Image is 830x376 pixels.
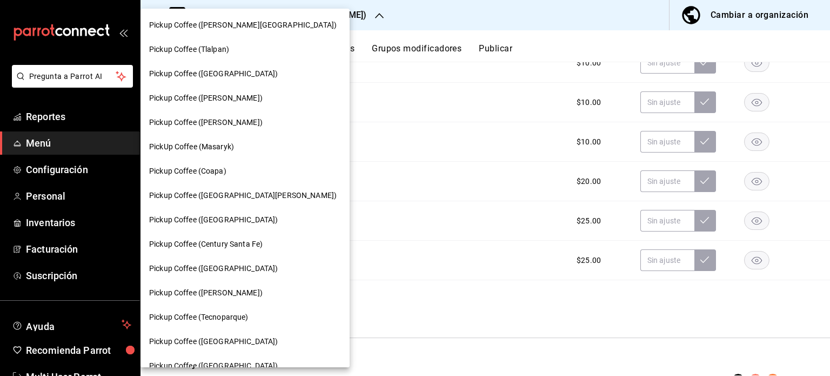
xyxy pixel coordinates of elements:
span: Pickup Coffee ([GEOGRAPHIC_DATA]) [149,68,278,80]
span: Pickup Coffee ([PERSON_NAME]) [149,117,263,128]
span: Pickup Coffee ([GEOGRAPHIC_DATA][PERSON_NAME]) [149,190,337,201]
div: Pickup Coffee ([PERSON_NAME][GEOGRAPHIC_DATA]) [140,13,350,37]
div: Pickup Coffee ([GEOGRAPHIC_DATA]) [140,208,350,232]
div: Pickup Coffee (Century Santa Fe) [140,232,350,256]
span: Pickup Coffee ([PERSON_NAME]) [149,93,263,104]
span: Pickup Coffee (Tecnoparque) [149,312,249,323]
span: Pickup Coffee ([PERSON_NAME][GEOGRAPHIC_DATA]) [149,19,337,31]
div: Pickup Coffee ([PERSON_NAME]) [140,281,350,305]
span: Pickup Coffee ([GEOGRAPHIC_DATA]) [149,336,278,347]
span: Pickup Coffee (Tlalpan) [149,44,229,55]
span: Pickup Coffee ([PERSON_NAME]) [149,287,263,299]
div: Pickup Coffee (Coapa) [140,159,350,183]
span: Pickup Coffee (Century Santa Fe) [149,239,263,250]
span: PickUp Coffee (Masaryk) [149,141,234,153]
span: Pickup Coffee ([GEOGRAPHIC_DATA]) [149,263,278,274]
span: Pickup Coffee ([GEOGRAPHIC_DATA]) [149,214,278,226]
div: Pickup Coffee ([PERSON_NAME]) [140,110,350,135]
div: Pickup Coffee ([GEOGRAPHIC_DATA][PERSON_NAME]) [140,183,350,208]
div: Pickup Coffee ([GEOGRAPHIC_DATA]) [140,256,350,281]
div: PickUp Coffee (Masaryk) [140,135,350,159]
div: Pickup Coffee ([GEOGRAPHIC_DATA]) [140,329,350,354]
div: Pickup Coffee ([PERSON_NAME]) [140,86,350,110]
span: Pickup Coffee (Coapa) [149,166,226,177]
div: Pickup Coffee (Tlalpan) [140,37,350,62]
div: Pickup Coffee (Tecnoparque) [140,305,350,329]
div: Pickup Coffee ([GEOGRAPHIC_DATA]) [140,62,350,86]
span: Pickup Coffee ([GEOGRAPHIC_DATA]) [149,360,278,372]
